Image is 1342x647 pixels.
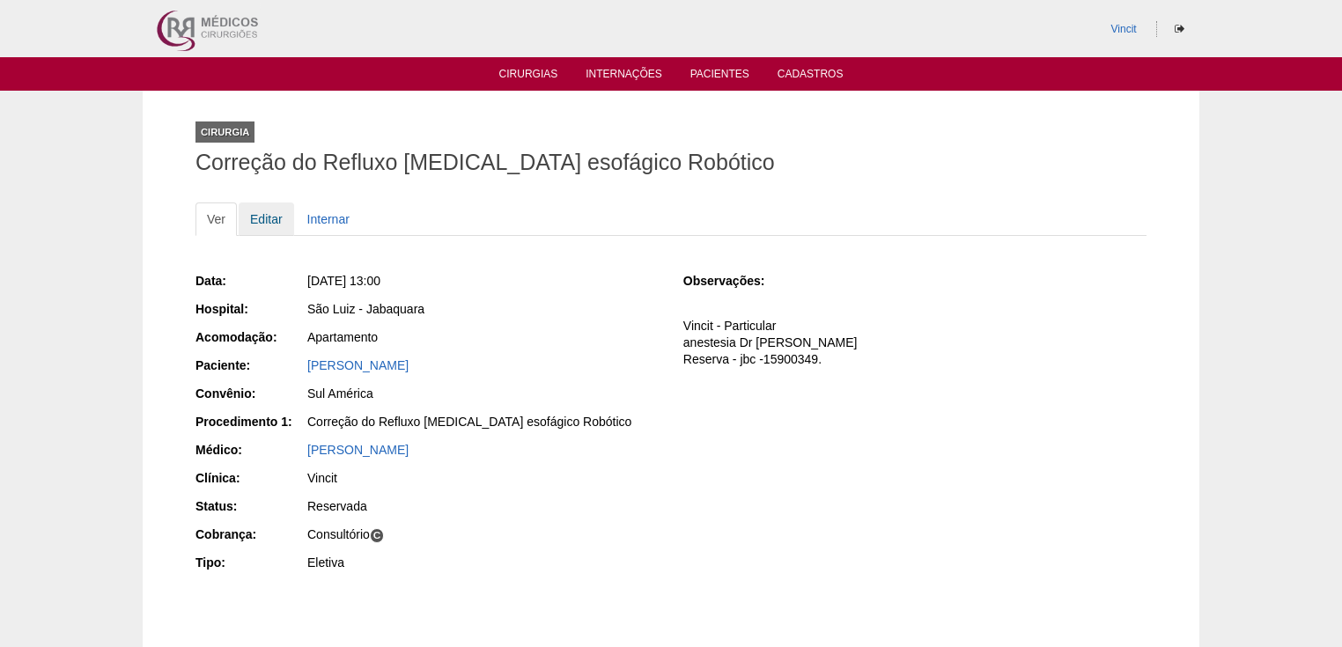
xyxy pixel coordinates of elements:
a: Pacientes [690,68,749,85]
div: Cirurgia [195,121,254,143]
div: Apartamento [307,328,659,346]
span: [DATE] 13:00 [307,274,380,288]
div: Convênio: [195,385,306,402]
span: C [370,528,385,543]
a: Cirurgias [499,68,558,85]
div: Status: [195,497,306,515]
div: Reservada [307,497,659,515]
div: Paciente: [195,357,306,374]
a: Vincit [1111,23,1137,35]
a: Editar [239,202,294,236]
div: Médico: [195,441,306,459]
div: Correção do Refluxo [MEDICAL_DATA] esofágico Robótico [307,413,659,430]
a: Ver [195,202,237,236]
div: Data: [195,272,306,290]
a: Internar [296,202,361,236]
h1: Correção do Refluxo [MEDICAL_DATA] esofágico Robótico [195,151,1147,173]
a: Cadastros [778,68,844,85]
a: Internações [586,68,662,85]
div: Acomodação: [195,328,306,346]
div: São Luiz - Jabaquara [307,300,659,318]
div: Cobrança: [195,526,306,543]
div: Eletiva [307,554,659,571]
i: Sair [1175,24,1184,34]
div: Clínica: [195,469,306,487]
a: [PERSON_NAME] [307,443,409,457]
p: Vincit - Particular anestesia Dr [PERSON_NAME] Reserva - jbc -15900349. [683,318,1147,368]
div: Hospital: [195,300,306,318]
div: Observações: [683,272,793,290]
div: Procedimento 1: [195,413,306,430]
div: Vincit [307,469,659,487]
div: Sul América [307,385,659,402]
a: [PERSON_NAME] [307,358,409,372]
div: Consultório [307,526,659,543]
div: Tipo: [195,554,306,571]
